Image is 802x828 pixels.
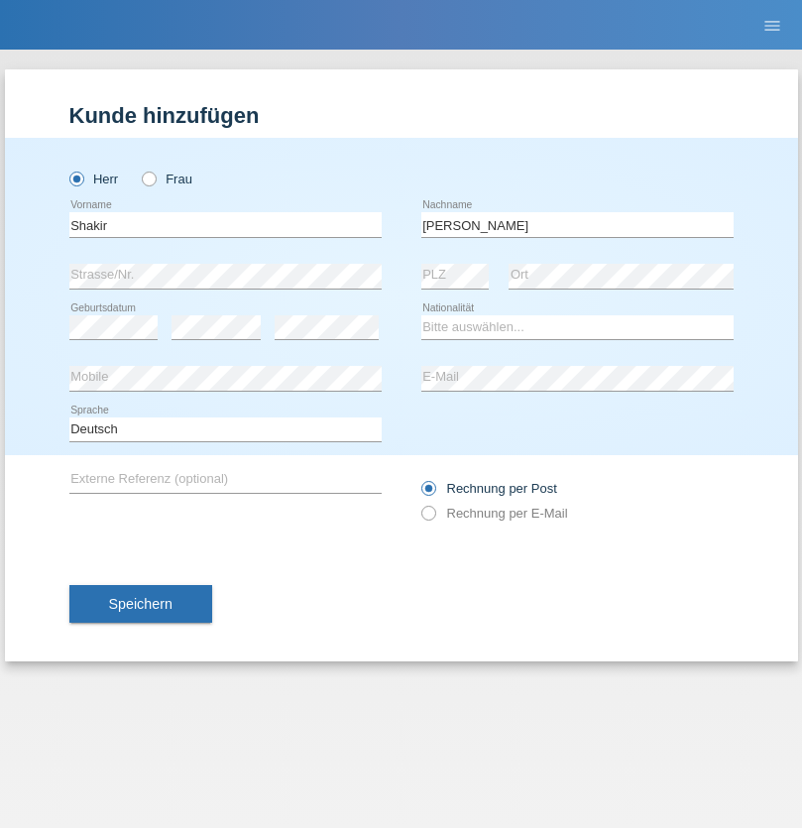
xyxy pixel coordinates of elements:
input: Rechnung per Post [421,481,434,506]
a: menu [752,19,792,31]
h1: Kunde hinzufügen [69,103,734,128]
label: Rechnung per Post [421,481,557,496]
label: Rechnung per E-Mail [421,506,568,521]
input: Frau [142,172,155,184]
span: Speichern [109,596,172,612]
button: Speichern [69,585,212,623]
label: Frau [142,172,192,186]
i: menu [762,16,782,36]
label: Herr [69,172,119,186]
input: Herr [69,172,82,184]
input: Rechnung per E-Mail [421,506,434,531]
